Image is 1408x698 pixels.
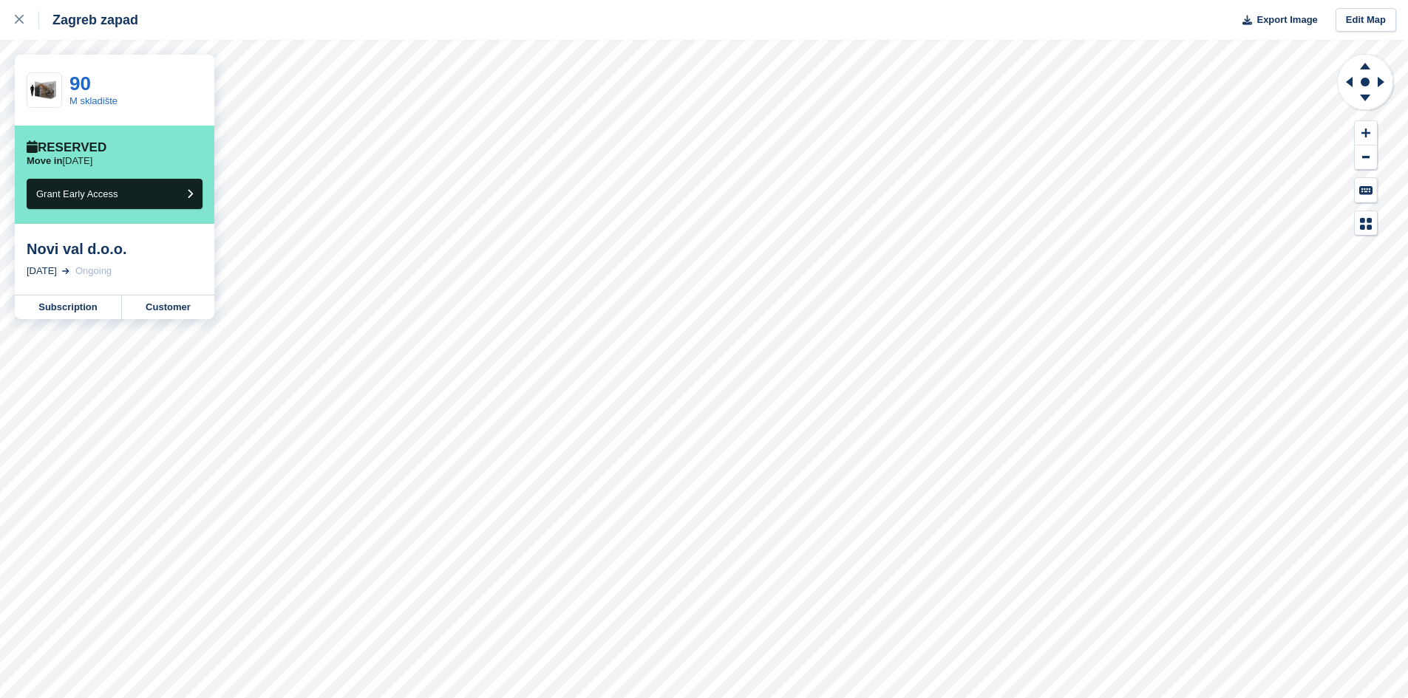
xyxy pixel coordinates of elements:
[1355,121,1377,146] button: Zoom In
[1355,211,1377,236] button: Map Legend
[1355,178,1377,202] button: Keyboard Shortcuts
[39,11,138,29] div: Zagreb zapad
[15,295,122,319] a: Subscription
[1355,146,1377,170] button: Zoom Out
[62,268,69,274] img: arrow-right-light-icn-cde0832a797a2874e46488d9cf13f60e5c3a73dbe684e267c42b8395dfbc2abf.svg
[122,295,214,319] a: Customer
[75,264,112,278] div: Ongoing
[27,78,61,103] img: 60-sqft-unit.jpg
[27,155,62,166] span: Move in
[27,240,203,258] div: Novi val d.o.o.
[1336,8,1396,32] a: Edit Map
[27,264,57,278] div: [DATE]
[27,155,92,167] p: [DATE]
[1234,8,1318,32] button: Export Image
[69,95,118,106] a: M skladište
[27,179,203,209] button: Grant Early Access
[36,188,118,199] span: Grant Early Access
[1256,13,1317,27] span: Export Image
[69,72,91,95] a: 90
[27,140,106,155] div: Reserved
